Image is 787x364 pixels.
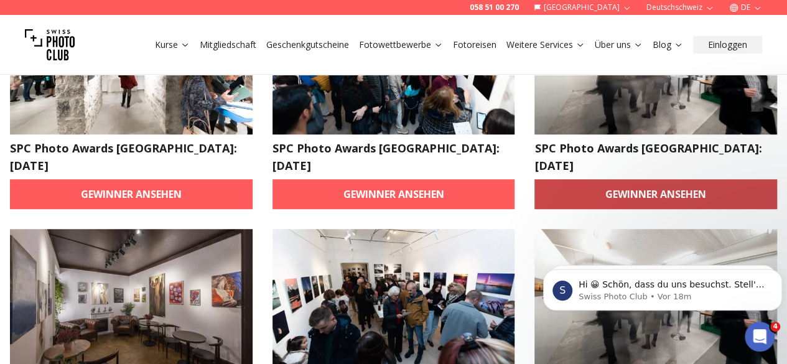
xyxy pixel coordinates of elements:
[770,322,780,332] span: 4
[595,39,643,51] a: Über uns
[538,243,787,330] iframe: Intercom notifications Nachricht
[648,36,688,54] button: Blog
[261,36,354,54] button: Geschenkgutscheine
[10,139,253,174] h2: SPC Photo Awards [GEOGRAPHIC_DATA]: [DATE]
[453,39,496,51] a: Fotoreisen
[195,36,261,54] button: Mitgliedschaft
[693,36,762,54] button: Einloggen
[272,179,515,209] a: Gewinner ansehen
[10,179,253,209] a: Gewinner ansehen
[354,36,448,54] button: Fotowettbewerbe
[506,39,585,51] a: Weitere Services
[534,179,777,209] a: Gewinner ansehen
[501,36,590,54] button: Weitere Services
[534,139,777,174] h2: SPC Photo Awards [GEOGRAPHIC_DATA]: [DATE]
[745,322,775,352] iframe: Intercom live chat
[266,39,349,51] a: Geschenkgutscheine
[155,39,190,51] a: Kurse
[470,2,519,12] a: 058 51 00 270
[359,39,443,51] a: Fotowettbewerbe
[25,20,75,70] img: Swiss photo club
[200,39,256,51] a: Mitgliedschaft
[590,36,648,54] button: Über uns
[653,39,683,51] a: Blog
[272,139,515,174] h2: SPC Photo Awards [GEOGRAPHIC_DATA]: [DATE]
[150,36,195,54] button: Kurse
[448,36,501,54] button: Fotoreisen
